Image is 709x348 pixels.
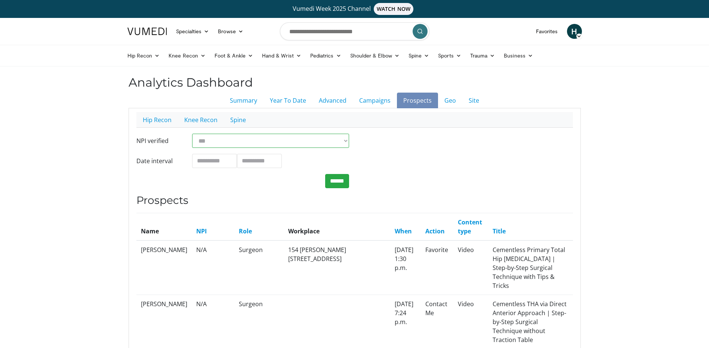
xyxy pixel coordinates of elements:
a: Knee Recon [164,48,210,63]
a: Sports [434,48,466,63]
td: [PERSON_NAME] [136,240,192,295]
a: When [395,227,412,235]
a: Hand & Wrist [258,48,306,63]
th: Workplace [284,213,390,240]
a: Advanced [312,93,353,108]
a: Spine [404,48,434,63]
a: Business [499,48,537,63]
a: Spine [224,112,252,128]
img: VuMedi Logo [127,28,167,35]
td: [DATE] 1:30 p.m. [390,240,421,295]
a: Prospects [397,93,438,108]
a: Favorites [531,24,562,39]
a: Knee Recon [178,112,224,128]
a: Specialties [172,24,214,39]
a: Hip Recon [136,112,178,128]
td: Surgeon [234,240,284,295]
a: Pediatrics [306,48,346,63]
a: Title [493,227,506,235]
th: Name [136,213,192,240]
a: H [567,24,582,39]
a: Year To Date [263,93,312,108]
a: Site [462,93,485,108]
h3: Prospects [136,194,573,207]
span: WATCH NOW [374,3,413,15]
label: NPI verified [131,134,187,148]
a: Browse [213,24,248,39]
a: Geo [438,93,462,108]
a: Trauma [466,48,500,63]
a: Content type [458,218,482,235]
td: Cementless Primary Total Hip [MEDICAL_DATA] | Step-by-Step Surgical Technique with Tips & Tricks [488,240,573,295]
td: Video [453,240,488,295]
input: Search topics, interventions [280,22,429,40]
h2: Analytics Dashboard [129,75,581,90]
label: Date interval [131,154,187,168]
a: Campaigns [353,93,397,108]
a: NPI [196,227,207,235]
a: Foot & Ankle [210,48,258,63]
td: Favorite [421,240,454,295]
a: Hip Recon [123,48,164,63]
a: Summary [224,93,263,108]
a: Action [425,227,445,235]
a: Role [239,227,252,235]
a: Vumedi Week 2025 ChannelWATCH NOW [129,3,581,15]
td: 154 [PERSON_NAME][STREET_ADDRESS] [284,240,390,295]
a: Shoulder & Elbow [346,48,404,63]
td: N/A [192,240,234,295]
